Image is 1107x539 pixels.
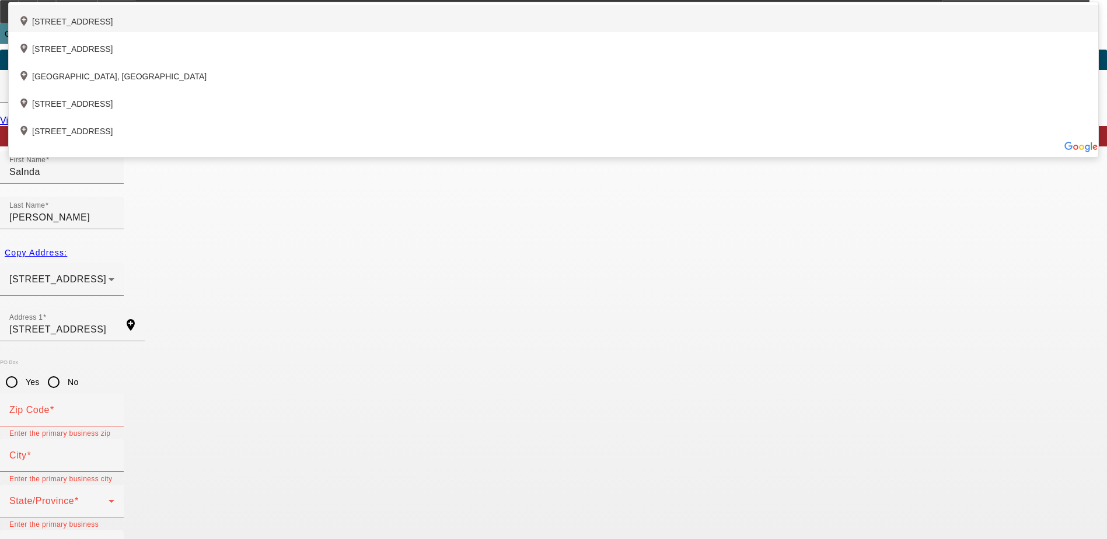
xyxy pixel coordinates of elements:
[117,318,145,332] mat-icon: add_location
[9,472,114,485] mat-error: Enter the primary business city
[65,376,78,388] label: No
[18,43,32,57] mat-icon: add_location
[9,274,106,284] span: [STREET_ADDRESS]
[23,376,40,388] label: Yes
[9,32,1098,60] div: [STREET_ADDRESS]
[9,450,27,460] mat-label: City
[9,426,114,451] mat-error: Enter the primary business zip code
[9,5,1098,32] div: [STREET_ADDRESS]
[9,114,1098,142] div: [STREET_ADDRESS]
[9,202,45,209] mat-label: Last Name
[5,29,224,38] span: Opportunity / 092500030 / Constant Motion Towing
[9,87,1098,114] div: [STREET_ADDRESS]
[18,15,32,29] mat-icon: add_location
[18,70,32,84] mat-icon: add_location
[18,97,32,111] mat-icon: add_location
[9,496,74,506] mat-label: State/Province
[1064,142,1098,152] img: Powered by Google
[9,314,43,321] mat-label: Address 1
[18,125,32,139] mat-icon: add_location
[9,405,50,415] mat-label: Zip Code
[9,156,46,164] mat-label: First Name
[9,60,1098,87] div: [GEOGRAPHIC_DATA], [GEOGRAPHIC_DATA]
